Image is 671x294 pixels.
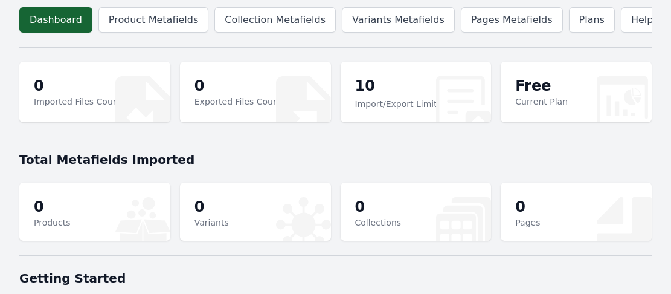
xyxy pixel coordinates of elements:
[214,7,336,33] a: Collection Metafields
[34,76,121,96] p: 0
[621,7,663,33] a: Help
[461,7,563,33] a: Pages Metafields
[98,7,208,33] a: Product Metafields
[515,217,540,229] p: Pages
[342,7,455,33] a: Variants Metafields
[515,197,540,217] p: 0
[194,217,229,229] p: Variants
[194,96,282,108] p: Exported Files Count
[19,151,652,168] h1: Total Metafields Imported
[355,197,402,217] p: 0
[569,7,615,33] a: Plans
[19,270,652,287] h1: Getting Started
[19,7,92,33] a: Dashboard
[34,217,70,229] p: Products
[194,76,282,96] p: 0
[355,217,402,229] p: Collections
[515,96,568,108] p: Current Plan
[34,197,70,217] p: 0
[34,96,121,108] p: Imported Files Count
[355,98,437,110] p: Import/Export Limit
[355,76,437,98] p: 10
[515,76,568,96] p: Free
[194,197,229,217] p: 0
